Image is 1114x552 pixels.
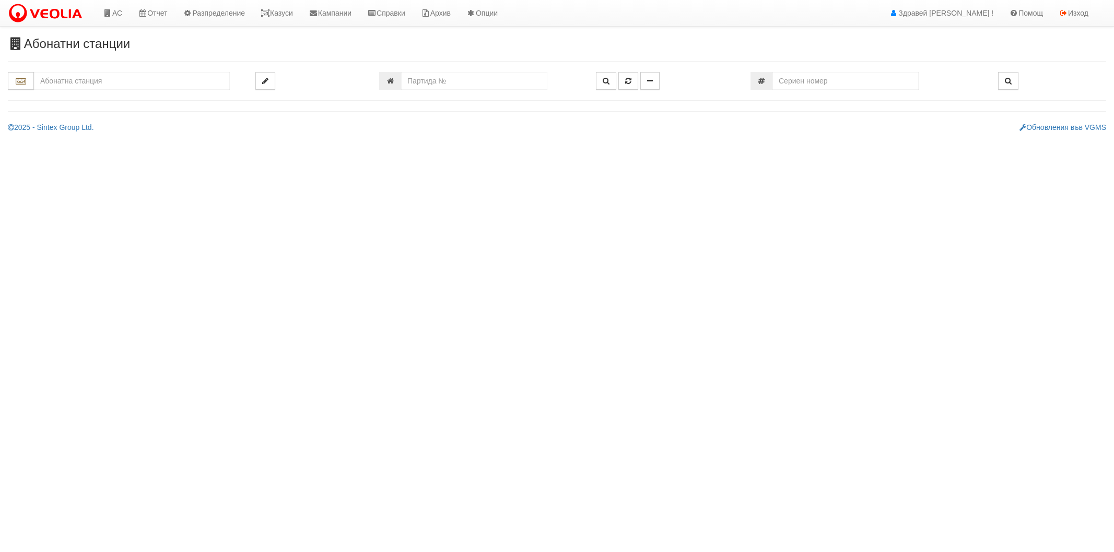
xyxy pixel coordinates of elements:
input: Абонатна станция [34,72,230,90]
h3: Абонатни станции [8,37,1106,51]
a: 2025 - Sintex Group Ltd. [8,123,94,131]
input: Сериен номер [772,72,919,90]
a: Обновления във VGMS [1019,123,1106,131]
img: VeoliaLogo.png [8,3,87,25]
input: Партида № [401,72,547,90]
